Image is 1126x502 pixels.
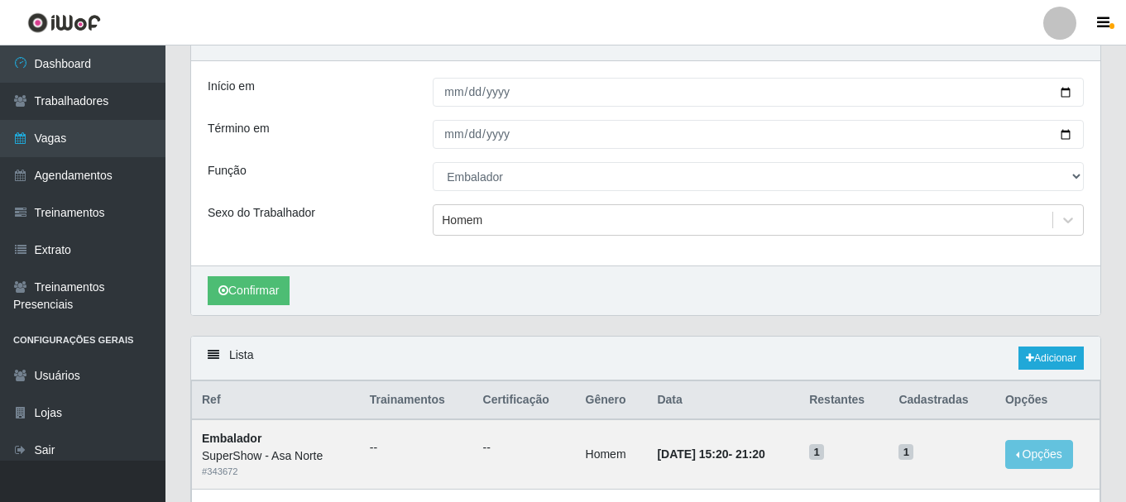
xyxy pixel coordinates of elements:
[1005,440,1073,469] button: Opções
[576,381,648,420] th: Gênero
[27,12,101,33] img: CoreUI Logo
[1018,347,1084,370] a: Adicionar
[799,381,889,420] th: Restantes
[202,465,350,479] div: # 343672
[192,381,360,420] th: Ref
[208,120,270,137] label: Término em
[208,162,247,179] label: Função
[889,381,995,420] th: Cadastradas
[433,120,1084,149] input: 00/00/0000
[370,439,463,457] ul: --
[202,447,350,465] div: SuperShow - Asa Norte
[647,381,799,420] th: Data
[809,444,824,461] span: 1
[360,381,473,420] th: Trainamentos
[473,381,576,420] th: Certificação
[735,447,765,461] time: 21:20
[208,276,290,305] button: Confirmar
[442,212,482,229] div: Homem
[898,444,913,461] span: 1
[208,204,315,222] label: Sexo do Trabalhador
[657,447,764,461] strong: -
[191,337,1100,380] div: Lista
[657,447,728,461] time: [DATE] 15:20
[576,419,648,489] td: Homem
[433,78,1084,107] input: 00/00/0000
[995,381,1100,420] th: Opções
[208,78,255,95] label: Início em
[202,432,261,445] strong: Embalador
[483,439,566,457] ul: --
